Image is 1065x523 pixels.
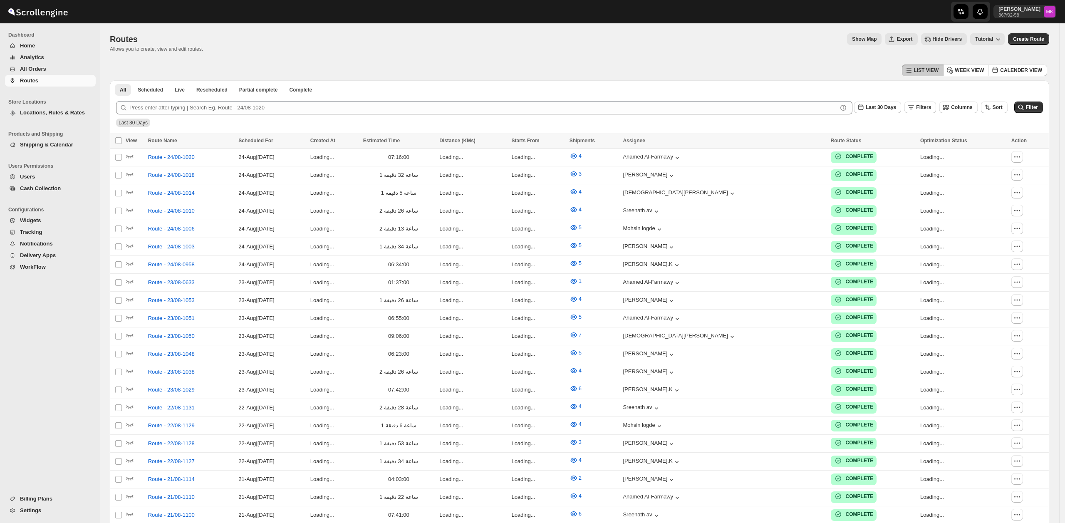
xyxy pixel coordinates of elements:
p: Loading... [920,260,1006,269]
span: CALENDER VIEW [1000,67,1042,74]
b: COMPLETE [846,440,874,446]
button: [DEMOGRAPHIC_DATA][PERSON_NAME] [623,189,736,198]
b: COMPLETE [846,154,874,159]
button: COMPLETE [834,456,874,465]
button: User menu [993,5,1056,18]
span: Tracking [20,229,42,235]
button: Ahamed Al-Farmawy [623,279,681,287]
button: Tracking [5,226,96,238]
span: 4 [579,457,582,463]
button: [PERSON_NAME].K [623,261,681,269]
span: 24-Aug | [DATE] [238,154,274,160]
span: 3 [579,171,582,177]
b: COMPLETE [846,207,874,213]
button: COMPLETE [834,242,874,250]
button: Route - 23/08-1050 [143,330,200,343]
span: 6 [579,511,582,517]
button: 5 [565,346,587,359]
button: COMPLETE [834,474,874,483]
span: Route - 23/08-1048 [148,350,195,358]
span: 5 [579,349,582,356]
button: Route - 21/08-1114 [143,473,200,486]
button: [PERSON_NAME].K [623,458,681,466]
button: Locations, Rules & Rates [5,107,96,119]
button: [PERSON_NAME] [623,440,676,448]
button: COMPLETE [834,403,874,411]
span: 1 [579,278,582,284]
span: Route - 24/08-1010 [148,207,195,215]
div: 1 ساعة 34 دقيقة [363,243,435,251]
button: All routes [115,84,131,96]
p: Loading... [920,171,1006,179]
button: 5 [565,257,587,270]
span: Route Status [831,138,862,144]
span: Scheduled For [238,138,273,144]
button: Cash Collection [5,183,96,194]
button: Route - 24/08-1018 [143,169,200,182]
span: 4 [579,493,582,499]
span: 5 [579,314,582,320]
span: LIST VIEW [914,67,939,74]
p: Loading... [439,225,506,233]
button: Sreenath av [623,404,660,412]
b: COMPLETE [846,332,874,338]
span: 2 [579,475,582,481]
button: 4 [565,454,587,467]
button: Route - 23/08-1051 [143,312,200,325]
span: Optimization Status [920,138,967,144]
b: COMPLETE [846,225,874,231]
span: Route - 24/08-0958 [148,260,195,269]
span: Route Name [148,138,177,144]
p: Loading... [310,153,358,161]
b: COMPLETE [846,350,874,356]
button: Users [5,171,96,183]
span: Route - 22/08-1128 [148,439,195,448]
span: Route - 21/08-1100 [148,511,195,519]
b: COMPLETE [846,297,874,302]
div: Mohsin logde [623,422,663,430]
button: Create Route [1008,33,1049,45]
button: 5 [565,239,587,252]
button: 4 [565,418,587,431]
button: Route - 24/08-1014 [143,186,200,200]
div: 06:34:00 [363,260,435,269]
span: Complete [289,87,312,93]
button: LIST VIEW [902,64,944,76]
button: Widgets [5,215,96,226]
button: Sreenath av [623,207,660,216]
span: Routes [20,77,38,84]
div: [PERSON_NAME] [623,171,676,180]
p: Allows you to create, view and edit routes. [110,46,203,52]
span: Widgets [20,217,41,223]
span: View [126,138,137,144]
span: Assignee [623,138,645,144]
button: CALENDER VIEW [988,64,1047,76]
button: 4 [565,489,587,503]
div: [PERSON_NAME].K [623,386,681,394]
span: Route - 21/08-1114 [148,475,195,483]
p: Loading... [310,171,358,179]
button: [PERSON_NAME] [623,297,676,305]
button: Billing Plans [5,493,96,505]
button: Route - 23/08-1053 [143,294,200,307]
div: [PERSON_NAME] [623,243,676,251]
button: Route - 24/08-1020 [143,151,200,164]
p: Loading... [511,260,564,269]
b: COMPLETE [846,171,874,177]
span: 24-Aug | [DATE] [238,261,274,268]
div: Ahamed Al-Farmawy [623,315,681,323]
p: Loading... [439,153,506,161]
div: Sreenath av [623,511,660,520]
div: 07:16:00 [363,153,435,161]
button: 1 [565,275,587,288]
button: COMPLETE [834,295,874,304]
span: Dashboard [8,32,96,38]
span: All Orders [20,66,46,72]
button: Last 30 Days [854,102,901,113]
span: Users Permissions [8,163,96,169]
span: Distance (KMs) [439,138,476,144]
button: Delivery Apps [5,250,96,261]
button: COMPLETE [834,188,874,196]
